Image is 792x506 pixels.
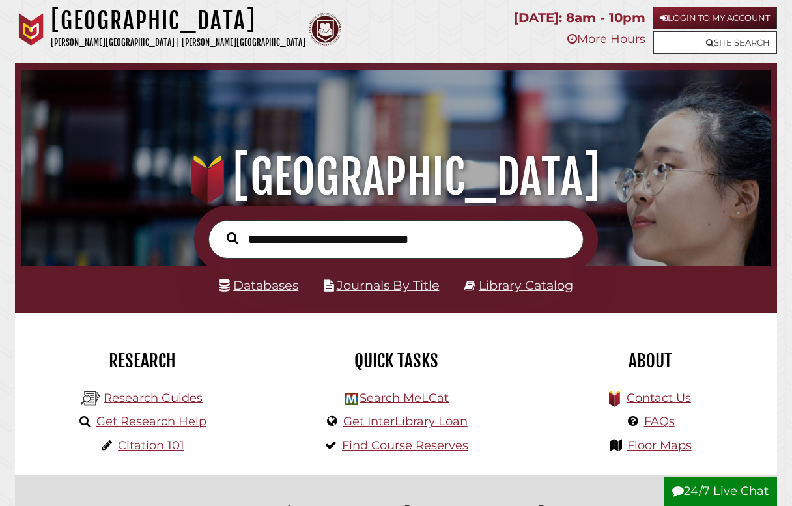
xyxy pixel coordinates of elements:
[309,13,341,46] img: Calvin Theological Seminary
[104,391,203,405] a: Research Guides
[96,414,206,429] a: Get Research Help
[567,32,645,46] a: More Hours
[219,277,298,293] a: Databases
[33,148,759,206] h1: [GEOGRAPHIC_DATA]
[51,7,305,35] h1: [GEOGRAPHIC_DATA]
[15,13,48,46] img: Calvin University
[25,350,259,372] h2: Research
[337,277,440,293] a: Journals By Title
[514,7,645,29] p: [DATE]: 8am - 10pm
[627,438,692,453] a: Floor Maps
[227,232,238,244] i: Search
[220,229,245,247] button: Search
[343,414,468,429] a: Get InterLibrary Loan
[345,393,358,405] img: Hekman Library Logo
[342,438,468,453] a: Find Course Reserves
[479,277,573,293] a: Library Catalog
[653,31,777,54] a: Site Search
[533,350,767,372] h2: About
[653,7,777,29] a: Login to My Account
[360,391,449,405] a: Search MeLCat
[279,350,513,372] h2: Quick Tasks
[81,389,100,408] img: Hekman Library Logo
[627,391,691,405] a: Contact Us
[644,414,675,429] a: FAQs
[51,35,305,50] p: [PERSON_NAME][GEOGRAPHIC_DATA] | [PERSON_NAME][GEOGRAPHIC_DATA]
[118,438,184,453] a: Citation 101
